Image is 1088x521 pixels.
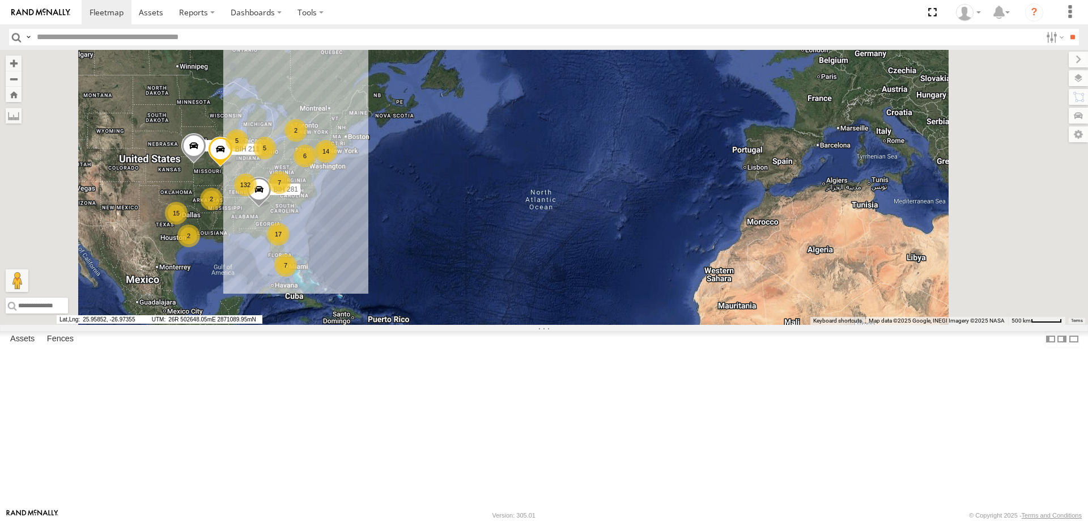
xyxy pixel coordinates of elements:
[1045,331,1056,348] label: Dock Summary Table to the Left
[1008,317,1065,325] button: Map Scale: 500 km per 51 pixels
[5,331,40,347] label: Assets
[268,171,291,194] div: 7
[177,225,200,247] div: 2
[234,173,257,196] div: 132
[274,254,297,277] div: 7
[6,269,28,292] button: Drag Pegman onto the map to open Street View
[1022,512,1082,519] a: Terms and Conditions
[6,108,22,124] label: Measure
[284,119,307,142] div: 2
[6,87,22,102] button: Zoom Home
[200,188,223,210] div: 2
[1069,126,1088,142] label: Map Settings
[11,9,70,16] img: rand-logo.svg
[869,317,1005,324] span: Map data ©2025 Google, INEGI Imagery ©2025 NASA
[267,223,290,245] div: 17
[1071,319,1083,323] a: Terms
[226,129,248,152] div: 5
[6,510,58,521] a: Visit our Website
[492,512,535,519] div: Version: 305.01
[813,317,862,325] button: Keyboard shortcuts
[165,202,188,225] div: 15
[294,145,316,167] div: 6
[6,71,22,87] button: Zoom out
[1068,331,1079,348] label: Hide Summary Table
[969,512,1082,519] div: © Copyright 2025 -
[24,29,33,45] label: Search Query
[235,145,260,153] span: BIH 211
[149,315,262,324] span: 26R 502648.05mE 2871089.95mN
[57,315,147,324] span: 25.95852, -26.97355
[1042,29,1066,45] label: Search Filter Options
[253,137,276,159] div: 5
[41,331,79,347] label: Fences
[6,56,22,71] button: Zoom in
[1025,3,1043,22] i: ?
[1056,331,1068,348] label: Dock Summary Table to the Right
[1011,317,1031,324] span: 500 km
[314,140,337,163] div: 14
[952,4,985,21] div: Nele .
